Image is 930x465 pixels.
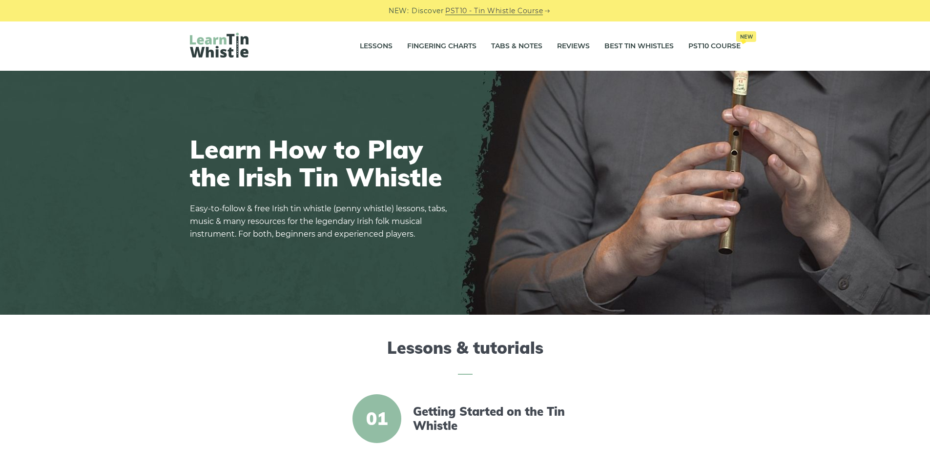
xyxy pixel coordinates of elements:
a: Getting Started on the Tin Whistle [413,404,581,433]
a: Fingering Charts [407,34,476,59]
a: Best Tin Whistles [604,34,674,59]
a: Reviews [557,34,590,59]
a: Lessons [360,34,393,59]
p: Easy-to-follow & free Irish tin whistle (penny whistle) lessons, tabs, music & many resources for... [190,202,454,241]
img: LearnTinWhistle.com [190,33,248,58]
span: 01 [352,394,401,443]
a: PST10 CourseNew [688,34,741,59]
h1: Learn How to Play the Irish Tin Whistle [190,135,454,191]
h2: Lessons & tutorials [190,338,741,375]
span: New [736,31,756,42]
a: Tabs & Notes [491,34,542,59]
